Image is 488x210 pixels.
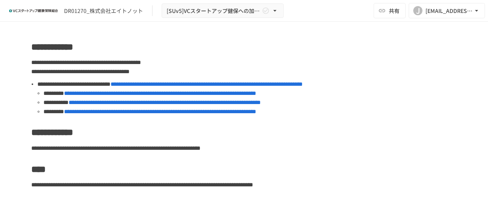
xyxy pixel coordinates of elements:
[413,6,422,15] div: J
[162,3,284,18] button: [SUv5]VCスタートアップ健保への加入申請手続き
[389,6,400,15] span: 共有
[425,6,473,16] div: [EMAIL_ADDRESS][DOMAIN_NAME]
[374,3,406,18] button: 共有
[9,5,58,17] img: ZDfHsVrhrXUoWEWGWYf8C4Fv4dEjYTEDCNvmL73B7ox
[409,3,485,18] button: J[EMAIL_ADDRESS][DOMAIN_NAME]
[64,7,143,15] div: DR01270_株式会社エイトノット
[167,6,260,16] span: [SUv5]VCスタートアップ健保への加入申請手続き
